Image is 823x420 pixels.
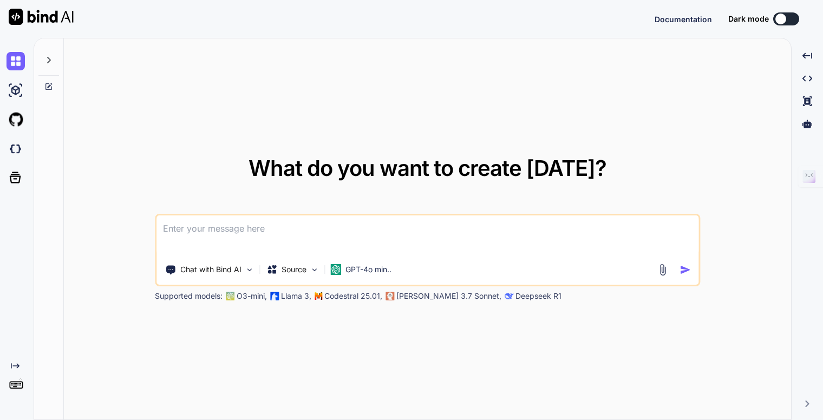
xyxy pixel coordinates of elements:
[180,264,241,275] p: Chat with Bind AI
[155,291,223,301] p: Supported models:
[505,292,513,300] img: claude
[655,14,712,25] button: Documentation
[9,9,74,25] img: Bind AI
[655,15,712,24] span: Documentation
[237,291,267,301] p: O3-mini,
[249,155,606,181] span: What do you want to create [DATE]?
[6,110,25,129] img: githubLight
[245,265,254,274] img: Pick Tools
[386,292,394,300] img: claude
[282,264,306,275] p: Source
[226,292,234,300] img: GPT-4
[330,264,341,275] img: GPT-4o mini
[6,52,25,70] img: chat
[680,264,691,275] img: icon
[396,291,501,301] p: [PERSON_NAME] 3.7 Sonnet,
[728,14,769,24] span: Dark mode
[310,265,319,274] img: Pick Models
[281,291,311,301] p: Llama 3,
[324,291,382,301] p: Codestral 25.01,
[656,264,669,276] img: attachment
[345,264,391,275] p: GPT-4o min..
[270,292,279,300] img: Llama2
[6,140,25,158] img: darkCloudIdeIcon
[515,291,561,301] p: Deepseek R1
[315,292,322,300] img: Mistral-AI
[6,81,25,100] img: ai-studio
